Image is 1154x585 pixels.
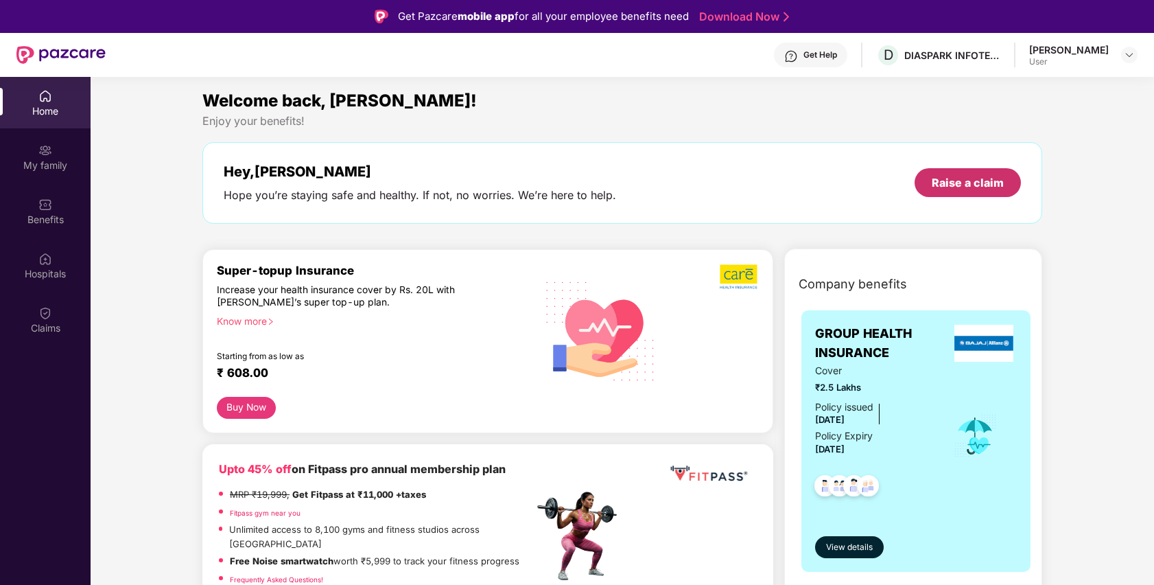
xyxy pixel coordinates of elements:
div: Know more [217,315,525,325]
span: View details [826,541,873,554]
strong: Get Fitpass at ₹11,000 +taxes [292,489,426,500]
img: Logo [375,10,388,23]
div: DIASPARK INFOTECH PRIVATE LIMITED [904,49,1000,62]
a: Frequently Asked Questions! [230,575,323,584]
img: svg+xml;base64,PHN2ZyB3aWR0aD0iMjAiIGhlaWdodD0iMjAiIHZpZXdCb3g9IjAgMCAyMCAyMCIgZmlsbD0ibm9uZSIgeG... [38,144,52,157]
img: svg+xml;base64,PHN2ZyBpZD0iQ2xhaW0iIHhtbG5zPSJodHRwOi8vd3d3LnczLm9yZy8yMDAwL3N2ZyIgd2lkdGg9IjIwIi... [38,306,52,320]
img: New Pazcare Logo [16,46,106,64]
img: svg+xml;base64,PHN2ZyBpZD0iSGVscC0zMngzMiIgeG1sbnM9Imh0dHA6Ly93d3cudzMub3JnLzIwMDAvc3ZnIiB3aWR0aD... [784,49,798,63]
div: Hey, [PERSON_NAME] [224,163,616,180]
div: ₹ 608.00 [217,366,519,382]
span: Company benefits [799,275,907,294]
b: on Fitpass pro annual membership plan [219,462,506,476]
div: Get Help [803,49,837,60]
span: [DATE] [815,444,845,455]
span: right [267,318,274,325]
div: Super-topup Insurance [217,264,533,277]
strong: Free Noise smartwatch [230,555,333,566]
img: svg+xml;base64,PHN2ZyBpZD0iRHJvcGRvd24tMzJ4MzIiIHhtbG5zPSJodHRwOi8vd3d3LnczLm9yZy8yMDAwL3N2ZyIgd2... [1124,49,1135,60]
img: insurerLogo [954,325,1013,362]
p: worth ₹5,999 to track your fitness progress [230,554,519,569]
img: b5dec4f62d2307b9de63beb79f102df3.png [720,264,759,290]
div: Hope you’re staying safe and healthy. If not, no worries. We’re here to help. [224,188,616,203]
div: Starting from as low as [217,351,475,360]
img: svg+xml;base64,PHN2ZyB4bWxucz0iaHR0cDovL3d3dy53My5vcmcvMjAwMC9zdmciIHhtbG5zOnhsaW5rPSJodHRwOi8vd3... [535,264,666,397]
div: User [1029,56,1109,67]
div: Increase your health insurance cover by Rs. 20L with [PERSON_NAME]’s super top-up plan. [217,284,474,309]
button: View details [815,536,884,558]
img: svg+xml;base64,PHN2ZyB4bWxucz0iaHR0cDovL3d3dy53My5vcmcvMjAwMC9zdmciIHdpZHRoPSI0OC45NDMiIGhlaWdodD... [851,471,885,505]
del: MRP ₹19,999, [230,489,290,500]
img: Stroke [784,10,789,24]
strong: mobile app [458,10,515,23]
span: Cover [815,363,934,378]
div: [PERSON_NAME] [1029,43,1109,56]
img: svg+xml;base64,PHN2ZyB4bWxucz0iaHR0cDovL3d3dy53My5vcmcvMjAwMC9zdmciIHdpZHRoPSI0OC45MTUiIGhlaWdodD... [823,471,856,505]
img: svg+xml;base64,PHN2ZyBpZD0iSG9zcGl0YWxzIiB4bWxucz0iaHR0cDovL3d3dy53My5vcmcvMjAwMC9zdmciIHdpZHRoPS... [38,252,52,266]
img: svg+xml;base64,PHN2ZyBpZD0iSG9tZSIgeG1sbnM9Imh0dHA6Ly93d3cudzMub3JnLzIwMDAvc3ZnIiB3aWR0aD0iMjAiIG... [38,89,52,103]
img: icon [953,413,998,459]
a: Download Now [699,10,785,24]
a: Fitpass gym near you [230,509,301,517]
div: Get Pazcare for all your employee benefits need [398,8,689,25]
div: Raise a claim [932,175,1004,190]
img: fpp.png [533,488,629,584]
span: [DATE] [815,414,845,425]
span: GROUP HEALTH INSURANCE [815,324,951,363]
div: Enjoy your benefits! [202,114,1042,128]
span: ₹2.5 Lakhs [815,380,934,395]
div: Policy Expiry [815,428,873,444]
img: fppp.png [668,461,750,486]
span: Welcome back, [PERSON_NAME]! [202,91,477,111]
img: svg+xml;base64,PHN2ZyBpZD0iQmVuZWZpdHMiIHhtbG5zPSJodHRwOi8vd3d3LnczLm9yZy8yMDAwL3N2ZyIgd2lkdGg9Ij... [38,198,52,211]
img: svg+xml;base64,PHN2ZyB4bWxucz0iaHR0cDovL3d3dy53My5vcmcvMjAwMC9zdmciIHdpZHRoPSI0OC45NDMiIGhlaWdodD... [808,471,842,505]
p: Unlimited access to 8,100 gyms and fitness studios across [GEOGRAPHIC_DATA] [229,523,532,551]
img: svg+xml;base64,PHN2ZyB4bWxucz0iaHR0cDovL3d3dy53My5vcmcvMjAwMC9zdmciIHdpZHRoPSI0OC45NDMiIGhlaWdodD... [837,471,871,505]
div: Policy issued [815,400,873,415]
b: Upto 45% off [219,462,292,476]
button: Buy Now [217,397,276,419]
span: D [884,47,893,63]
